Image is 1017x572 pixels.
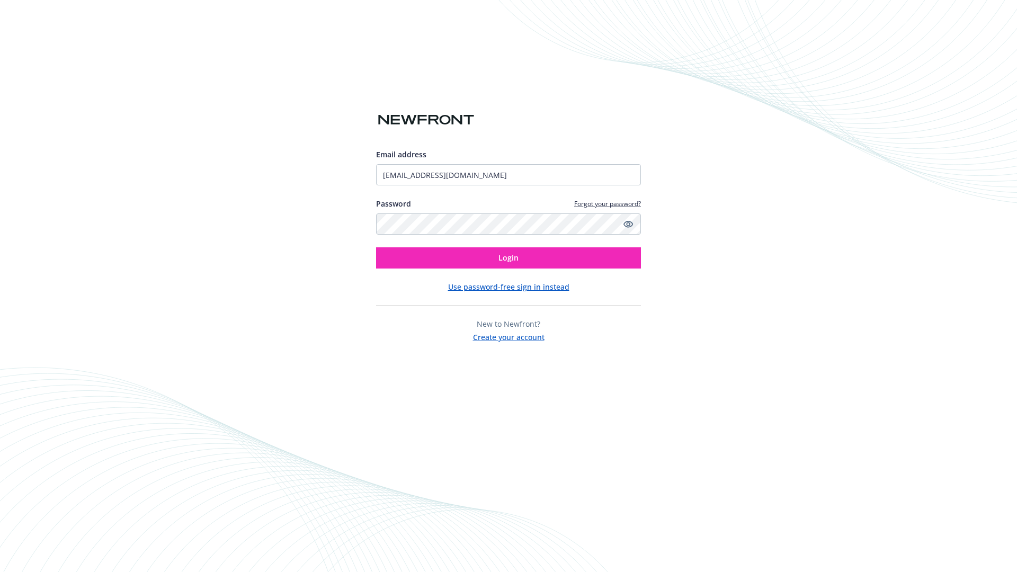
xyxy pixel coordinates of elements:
[376,111,476,129] img: Newfront logo
[448,281,569,292] button: Use password-free sign in instead
[473,329,545,343] button: Create your account
[376,149,426,159] span: Email address
[574,199,641,208] a: Forgot your password?
[376,213,641,235] input: Enter your password
[376,198,411,209] label: Password
[477,319,540,329] span: New to Newfront?
[622,218,635,230] a: Show password
[376,164,641,185] input: Enter your email
[376,247,641,269] button: Login
[498,253,519,263] span: Login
